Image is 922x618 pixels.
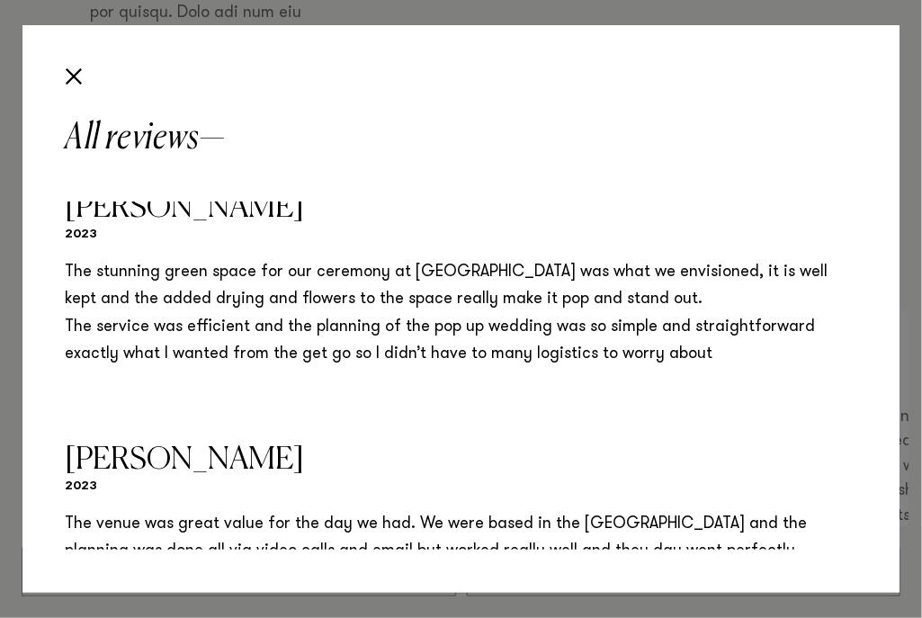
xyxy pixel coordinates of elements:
p: The stunning green space for our ceremony at [GEOGRAPHIC_DATA] was what we envisioned, it is well... [66,259,857,369]
h3: [PERSON_NAME] [66,445,857,476]
h6: 2023 [66,228,857,245]
h2: All reviews [66,121,857,157]
button: Close [58,61,89,92]
h3: [PERSON_NAME] [66,193,857,224]
h6: 2023 [66,479,857,497]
